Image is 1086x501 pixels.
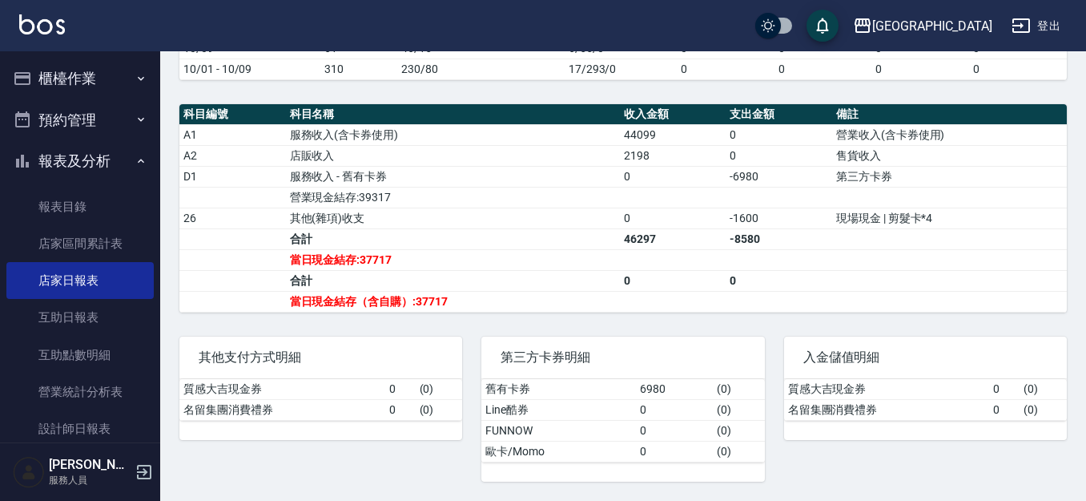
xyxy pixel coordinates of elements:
td: ( 0 ) [713,399,764,420]
td: 44099 [620,124,726,145]
td: 0 [620,208,726,228]
td: 26 [179,208,286,228]
button: 登出 [1005,11,1067,41]
td: ( 0 ) [1020,399,1067,420]
td: 合計 [286,270,620,291]
td: 0 [385,379,416,400]
td: 230/80 [397,59,564,79]
a: 店家日報表 [6,262,154,299]
td: 0 [726,145,832,166]
td: ( 0 ) [416,379,463,400]
button: [GEOGRAPHIC_DATA] [847,10,999,42]
th: 科目編號 [179,104,286,125]
td: 46297 [620,228,726,249]
th: 備註 [832,104,1067,125]
td: 0 [677,59,774,79]
td: 店販收入 [286,145,620,166]
th: 支出金額 [726,104,832,125]
td: 0 [989,379,1020,400]
td: ( 0 ) [713,420,764,441]
h5: [PERSON_NAME] [49,457,131,473]
td: A2 [179,145,286,166]
td: 名留集團消費禮券 [179,399,385,420]
table: a dense table [179,104,1067,313]
td: 舊有卡券 [481,379,636,400]
table: a dense table [179,379,462,421]
span: 第三方卡券明細 [501,349,745,366]
a: 營業統計分析表 [6,374,154,410]
a: 設計師日報表 [6,410,154,447]
button: 報表及分析 [6,140,154,182]
a: 互助日報表 [6,299,154,336]
td: 名留集團消費禮券 [784,399,990,420]
button: 預約管理 [6,99,154,141]
a: 報表目錄 [6,188,154,225]
td: 0 [636,399,713,420]
td: D1 [179,166,286,187]
td: 0 [969,59,1067,79]
td: 0 [871,59,969,79]
td: 10/01 - 10/09 [179,59,320,79]
div: [GEOGRAPHIC_DATA] [872,16,992,36]
img: Logo [19,14,65,34]
th: 收入金額 [620,104,726,125]
td: 歐卡/Momo [481,441,636,462]
td: 6980 [636,379,713,400]
td: 當日現金結存:37717 [286,249,620,270]
td: 其他(雜項)收支 [286,208,620,228]
td: 0 [726,124,832,145]
td: 0 [636,420,713,441]
td: 第三方卡券 [832,166,1067,187]
button: 櫃檯作業 [6,58,154,99]
td: 310 [320,59,397,79]
td: 服務收入(含卡券使用) [286,124,620,145]
td: 0 [636,441,713,462]
span: 其他支付方式明細 [199,349,443,366]
td: 現場現金 | 剪髮卡*4 [832,208,1067,228]
img: Person [13,456,45,488]
td: 17/293/0 [565,59,677,79]
td: -8580 [726,228,832,249]
td: ( 0 ) [416,399,463,420]
span: 入金儲值明細 [803,349,1048,366]
td: 0 [620,270,726,291]
td: 0 [989,399,1020,420]
table: a dense table [481,379,764,463]
a: 互助點數明細 [6,337,154,374]
td: 0 [620,166,726,187]
td: ( 0 ) [1020,379,1067,400]
td: ( 0 ) [713,379,764,400]
td: 售貨收入 [832,145,1067,166]
td: ( 0 ) [713,441,764,462]
td: 營業收入(含卡券使用) [832,124,1067,145]
p: 服務人員 [49,473,131,487]
td: 服務收入 - 舊有卡券 [286,166,620,187]
td: 2198 [620,145,726,166]
td: 營業現金結存:39317 [286,187,620,208]
table: a dense table [784,379,1067,421]
td: 質感大吉現金券 [784,379,990,400]
td: 當日現金結存（含自購）:37717 [286,291,620,312]
td: 0 [774,59,872,79]
td: -1600 [726,208,832,228]
button: save [806,10,839,42]
a: 店家區間累計表 [6,225,154,262]
td: A1 [179,124,286,145]
td: -6980 [726,166,832,187]
td: FUNNOW [481,420,636,441]
td: Line酷券 [481,399,636,420]
td: 合計 [286,228,620,249]
th: 科目名稱 [286,104,620,125]
td: 質感大吉現金券 [179,379,385,400]
td: 0 [726,270,832,291]
td: 0 [385,399,416,420]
